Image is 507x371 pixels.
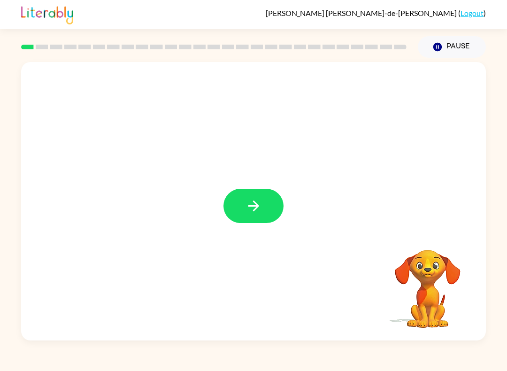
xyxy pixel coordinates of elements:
img: Literably [21,4,73,24]
span: [PERSON_NAME] [PERSON_NAME]-de-[PERSON_NAME] [266,8,458,17]
video: Your browser must support playing .mp4 files to use Literably. Please try using another browser. [381,235,475,329]
div: ( ) [266,8,486,17]
a: Logout [461,8,484,17]
button: Pause [418,36,486,58]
